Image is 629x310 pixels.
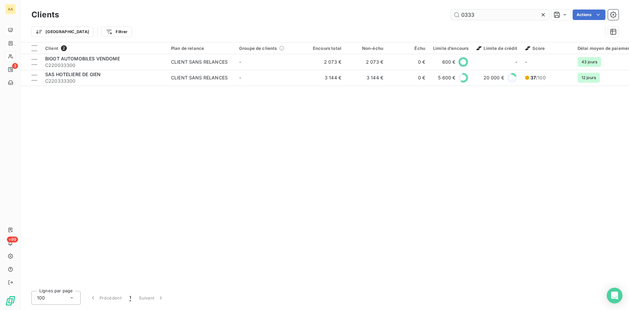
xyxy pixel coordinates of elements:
[61,45,67,51] span: 2
[525,59,527,65] span: -
[129,295,131,301] span: 1
[45,62,163,69] span: C220033300
[530,74,546,81] span: /100
[45,72,101,77] span: SAS HOTELIERE DE GIEN
[5,296,16,306] img: Logo LeanPay
[135,291,168,305] button: Suivant
[578,57,601,67] span: 43 jours
[125,291,135,305] button: 1
[345,54,387,70] td: 2 073 €
[438,74,455,81] span: 5 600 €
[171,74,228,81] div: CLIENT SANS RELANCES
[45,56,120,61] span: BIGOT AUTOMOBILES VENDOME
[7,237,18,242] span: +99
[515,59,517,65] span: -
[37,295,45,301] span: 100
[387,70,429,86] td: 0 €
[12,63,18,69] span: 3
[102,27,132,37] button: Filtrer
[45,78,163,84] span: C220333300
[607,288,622,303] div: Open Intercom Messenger
[391,46,425,51] div: Échu
[239,59,241,65] span: -
[303,70,345,86] td: 3 144 €
[239,46,277,51] span: Groupe de clients
[31,27,93,37] button: [GEOGRAPHIC_DATA]
[573,10,605,20] button: Actions
[171,46,231,51] div: Plan de relance
[530,75,536,80] span: 37
[349,46,383,51] div: Non-échu
[433,46,468,51] div: Limite d’encours
[307,46,341,51] div: Encours total
[578,73,600,83] span: 12 jours
[345,70,387,86] td: 3 144 €
[476,46,517,51] span: Limite de crédit
[45,46,58,51] span: Client
[387,54,429,70] td: 0 €
[5,4,16,14] div: AA
[31,9,59,21] h3: Clients
[86,291,125,305] button: Précédent
[525,46,545,51] span: Score
[239,75,241,80] span: -
[303,54,345,70] td: 2 073 €
[442,59,456,65] span: 600 €
[171,59,228,65] div: CLIENT SANS RELANCES
[451,10,549,20] input: Rechercher
[484,74,504,81] span: 20 000 €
